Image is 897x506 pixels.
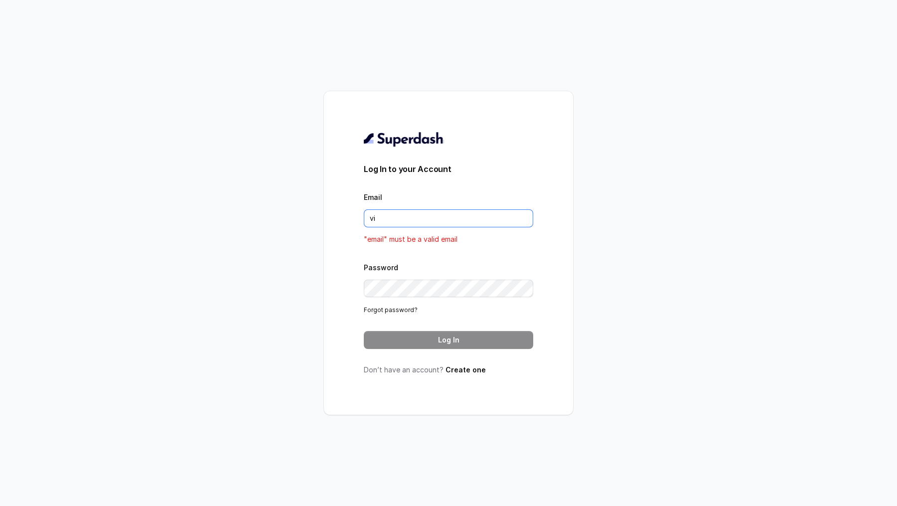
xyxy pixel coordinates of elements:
[364,131,444,147] img: light.svg
[364,193,382,201] label: Email
[446,365,486,374] a: Create one
[364,263,398,272] label: Password
[364,306,418,314] a: Forgot password?
[364,233,533,245] p: "email" must be a valid email
[364,331,533,349] button: Log In
[364,365,533,375] p: Don’t have an account?
[364,209,533,227] input: youremail@example.com
[364,163,533,175] h3: Log In to your Account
